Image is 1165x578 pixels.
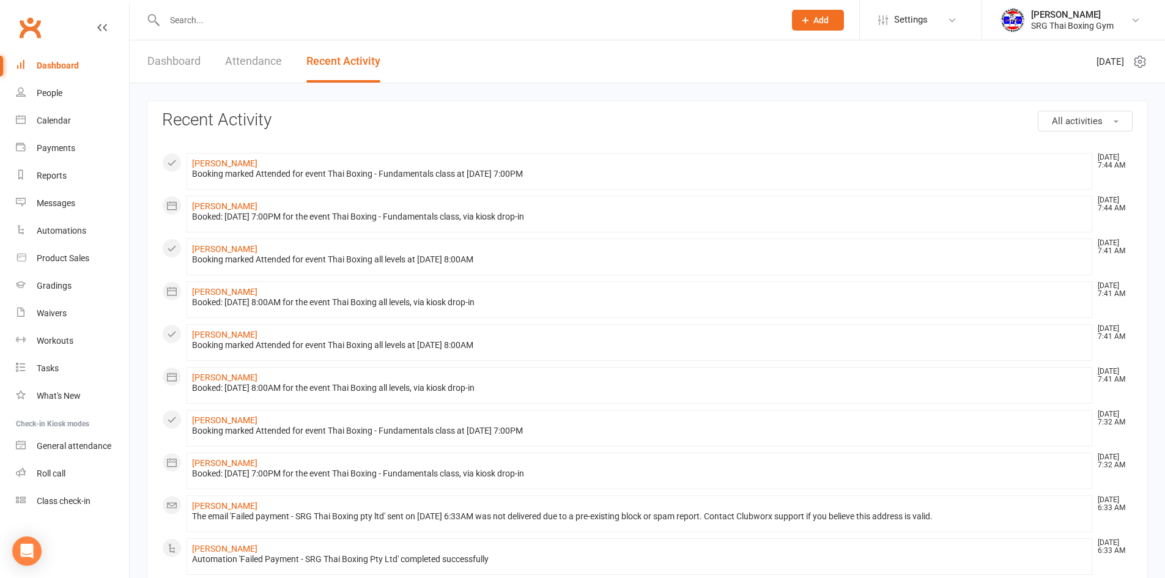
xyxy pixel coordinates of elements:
[1038,111,1133,132] button: All activities
[192,511,1087,522] div: The email 'Failed payment - SRG Thai Boxing pty ltd' sent on [DATE] 6:33AM was not delivered due ...
[37,308,67,318] div: Waivers
[16,245,129,272] a: Product Sales
[16,217,129,245] a: Automations
[37,116,71,125] div: Calendar
[192,426,1087,436] div: Booking marked Attended for event Thai Boxing - Fundamentals class at [DATE] 7:00PM
[192,469,1087,479] div: Booked: [DATE] 7:00PM for the event Thai Boxing - Fundamentals class, via kiosk drop-in
[192,212,1087,222] div: Booked: [DATE] 7:00PM for the event Thai Boxing - Fundamentals class, via kiosk drop-in
[192,383,1087,393] div: Booked: [DATE] 8:00AM for the event Thai Boxing all levels, via kiosk drop-in
[37,281,72,291] div: Gradings
[1092,282,1132,298] time: [DATE] 7:41 AM
[37,336,73,346] div: Workouts
[192,458,257,468] a: [PERSON_NAME]
[1092,239,1132,255] time: [DATE] 7:41 AM
[37,171,67,180] div: Reports
[1092,496,1132,512] time: [DATE] 6:33 AM
[1097,54,1124,69] span: [DATE]
[792,10,844,31] button: Add
[192,297,1087,308] div: Booked: [DATE] 8:00AM for the event Thai Boxing all levels, via kiosk drop-in
[16,272,129,300] a: Gradings
[37,363,59,373] div: Tasks
[192,554,1087,565] div: Automation 'Failed Payment - SRG Thai Boxing Pty Ltd' completed successfully
[1092,410,1132,426] time: [DATE] 7:32 AM
[192,287,257,297] a: [PERSON_NAME]
[12,536,42,566] div: Open Intercom Messenger
[37,198,75,208] div: Messages
[37,143,75,153] div: Payments
[225,40,282,83] a: Attendance
[15,12,45,43] a: Clubworx
[37,391,81,401] div: What's New
[37,226,86,235] div: Automations
[16,107,129,135] a: Calendar
[16,52,129,80] a: Dashboard
[192,169,1087,179] div: Booking marked Attended for event Thai Boxing - Fundamentals class at [DATE] 7:00PM
[16,487,129,515] a: Class kiosk mode
[37,61,79,70] div: Dashboard
[192,201,257,211] a: [PERSON_NAME]
[16,432,129,460] a: General attendance kiosk mode
[16,382,129,410] a: What's New
[1031,20,1114,31] div: SRG Thai Boxing Gym
[37,469,65,478] div: Roll call
[192,544,257,554] a: [PERSON_NAME]
[16,135,129,162] a: Payments
[1000,8,1025,32] img: thumb_image1718682644.png
[192,158,257,168] a: [PERSON_NAME]
[192,415,257,425] a: [PERSON_NAME]
[37,253,89,263] div: Product Sales
[16,460,129,487] a: Roll call
[192,330,257,339] a: [PERSON_NAME]
[37,88,62,98] div: People
[16,355,129,382] a: Tasks
[147,40,201,83] a: Dashboard
[16,80,129,107] a: People
[1052,116,1103,127] span: All activities
[192,244,257,254] a: [PERSON_NAME]
[16,327,129,355] a: Workouts
[1092,453,1132,469] time: [DATE] 7:32 AM
[1092,368,1132,383] time: [DATE] 7:41 AM
[37,441,111,451] div: General attendance
[192,501,257,511] a: [PERSON_NAME]
[192,254,1087,265] div: Booking marked Attended for event Thai Boxing all levels at [DATE] 8:00AM
[161,12,776,29] input: Search...
[16,190,129,217] a: Messages
[1092,154,1132,169] time: [DATE] 7:44 AM
[192,340,1087,350] div: Booking marked Attended for event Thai Boxing all levels at [DATE] 8:00AM
[894,6,928,34] span: Settings
[1031,9,1114,20] div: [PERSON_NAME]
[813,15,829,25] span: Add
[37,496,91,506] div: Class check-in
[16,162,129,190] a: Reports
[306,40,380,83] a: Recent Activity
[1092,539,1132,555] time: [DATE] 6:33 AM
[162,111,1133,130] h3: Recent Activity
[1092,325,1132,341] time: [DATE] 7:41 AM
[16,300,129,327] a: Waivers
[192,372,257,382] a: [PERSON_NAME]
[1092,196,1132,212] time: [DATE] 7:44 AM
